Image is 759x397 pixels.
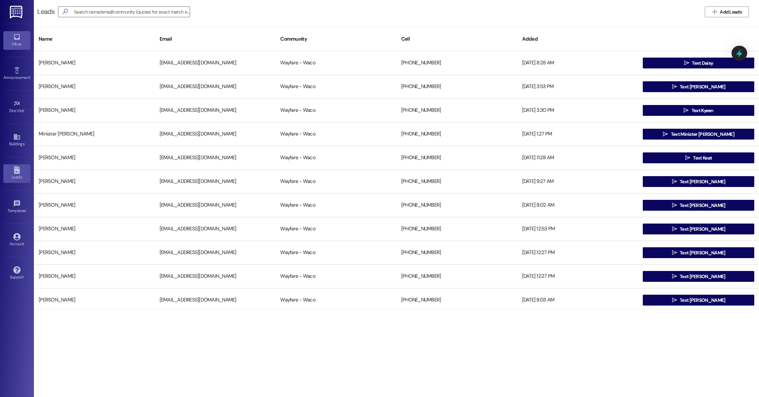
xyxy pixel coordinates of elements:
[643,295,754,306] button: Text [PERSON_NAME]
[396,104,517,117] div: [PHONE_NUMBER]
[672,203,677,208] i: 
[34,293,155,307] div: [PERSON_NAME]
[275,222,396,236] div: Wayfare - Waco
[155,56,276,70] div: [EMAIL_ADDRESS][DOMAIN_NAME]
[517,127,638,141] div: [DATE] 1:27 PM
[517,151,638,165] div: [DATE] 11:28 AM
[680,297,725,304] span: Text [PERSON_NAME]
[275,56,396,70] div: Wayfare - Waco
[155,198,276,212] div: [EMAIL_ADDRESS][DOMAIN_NAME]
[3,231,30,249] a: Account
[672,250,677,255] i: 
[34,31,155,47] div: Name
[275,198,396,212] div: Wayfare - Waco
[396,293,517,307] div: [PHONE_NUMBER]
[396,198,517,212] div: [PHONE_NUMBER]
[705,6,749,17] button: Add Leads
[517,80,638,93] div: [DATE] 3:53 PM
[34,198,155,212] div: [PERSON_NAME]
[680,249,725,256] span: Text [PERSON_NAME]
[275,175,396,188] div: Wayfare - Waco
[275,270,396,283] div: Wayfare - Waco
[643,200,754,211] button: Text [PERSON_NAME]
[396,270,517,283] div: [PHONE_NUMBER]
[396,127,517,141] div: [PHONE_NUMBER]
[34,222,155,236] div: [PERSON_NAME]
[517,222,638,236] div: [DATE] 12:53 PM
[643,271,754,282] button: Text [PERSON_NAME]
[3,131,30,149] a: Buildings
[396,31,517,47] div: Cell
[396,56,517,70] div: [PHONE_NUMBER]
[155,175,276,188] div: [EMAIL_ADDRESS][DOMAIN_NAME]
[275,246,396,259] div: Wayfare - Waco
[396,151,517,165] div: [PHONE_NUMBER]
[517,56,638,70] div: [DATE] 8:28 AM
[34,151,155,165] div: [PERSON_NAME]
[155,293,276,307] div: [EMAIL_ADDRESS][DOMAIN_NAME]
[685,155,690,161] i: 
[672,179,677,184] i: 
[34,127,155,141] div: Minister [PERSON_NAME]
[34,175,155,188] div: [PERSON_NAME]
[684,60,689,66] i: 
[34,246,155,259] div: [PERSON_NAME]
[34,270,155,283] div: [PERSON_NAME]
[692,107,714,114] span: Text Kyeen
[275,31,396,47] div: Community
[672,297,677,303] i: 
[517,31,638,47] div: Added
[10,6,24,18] img: ResiDesk Logo
[155,246,276,259] div: [EMAIL_ADDRESS][DOMAIN_NAME]
[74,7,190,17] input: Search name/email/community (quotes for exact match e.g. "John Smith")
[672,226,677,232] i: 
[3,264,30,283] a: Support
[396,80,517,93] div: [PHONE_NUMBER]
[155,270,276,283] div: [EMAIL_ADDRESS][DOMAIN_NAME]
[680,83,725,90] span: Text [PERSON_NAME]
[396,175,517,188] div: [PHONE_NUMBER]
[34,80,155,93] div: [PERSON_NAME]
[671,131,734,138] span: Text Minister [PERSON_NAME]
[643,58,754,68] button: Text Daisy
[517,270,638,283] div: [DATE] 12:27 PM
[692,60,713,67] span: Text Daisy
[26,207,27,212] span: •
[396,222,517,236] div: [PHONE_NUMBER]
[643,152,754,163] button: Text Keat
[643,176,754,187] button: Text [PERSON_NAME]
[155,151,276,165] div: [EMAIL_ADDRESS][DOMAIN_NAME]
[34,104,155,117] div: [PERSON_NAME]
[34,56,155,70] div: [PERSON_NAME]
[517,175,638,188] div: [DATE] 9:27 AM
[155,104,276,117] div: [EMAIL_ADDRESS][DOMAIN_NAME]
[672,84,677,89] i: 
[275,80,396,93] div: Wayfare - Waco
[643,247,754,258] button: Text [PERSON_NAME]
[517,198,638,212] div: [DATE] 8:02 AM
[672,274,677,279] i: 
[517,246,638,259] div: [DATE] 12:27 PM
[155,222,276,236] div: [EMAIL_ADDRESS][DOMAIN_NAME]
[643,105,754,116] button: Text Kyeen
[712,9,717,15] i: 
[693,154,712,162] span: Text Keat
[24,107,25,112] span: •
[680,202,725,209] span: Text [PERSON_NAME]
[155,80,276,93] div: [EMAIL_ADDRESS][DOMAIN_NAME]
[396,246,517,259] div: [PHONE_NUMBER]
[643,129,754,140] button: Text Minister [PERSON_NAME]
[275,104,396,117] div: Wayfare - Waco
[663,131,668,137] i: 
[680,178,725,185] span: Text [PERSON_NAME]
[680,226,725,233] span: Text [PERSON_NAME]
[275,151,396,165] div: Wayfare - Waco
[60,8,70,15] i: 
[3,164,30,183] a: Leads
[517,104,638,117] div: [DATE] 3:30 PM
[680,273,725,280] span: Text [PERSON_NAME]
[3,31,30,49] a: Inbox
[275,127,396,141] div: Wayfare - Waco
[3,198,30,216] a: Templates •
[155,31,276,47] div: Email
